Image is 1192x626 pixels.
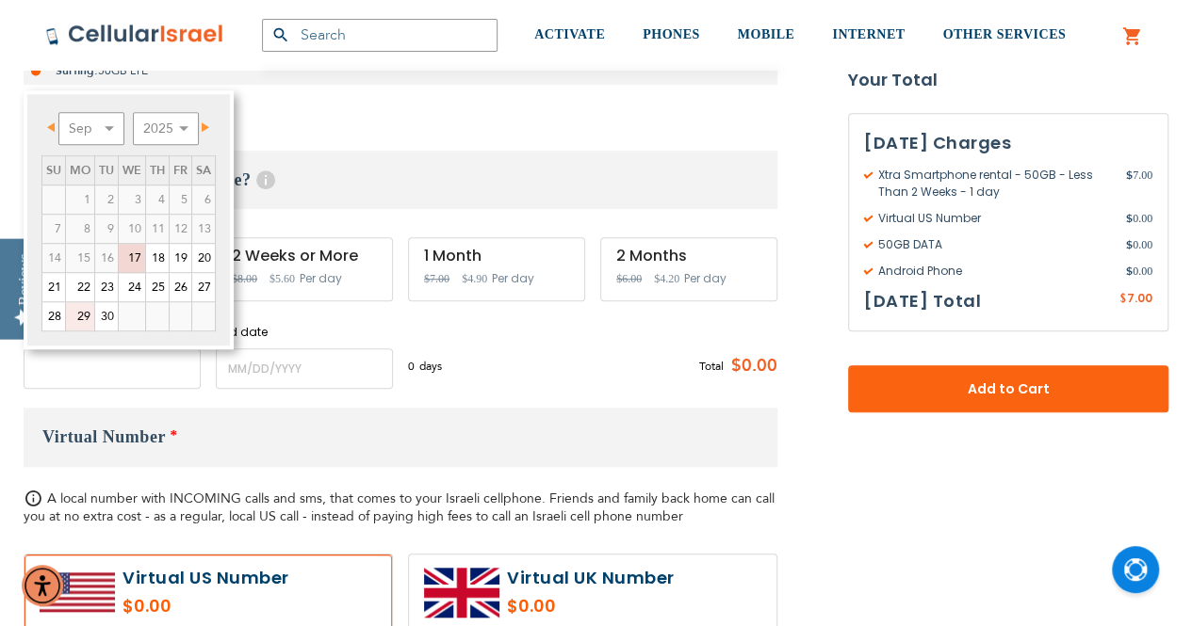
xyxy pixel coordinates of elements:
[119,244,145,272] a: 17
[192,215,215,243] span: 13
[56,63,98,78] strong: Surfing:
[848,66,1168,94] strong: Your Total
[24,151,777,209] h3: When do you need service?
[66,273,94,301] a: 22
[269,272,295,285] span: $5.60
[24,85,777,113] li: Smartphone included
[864,263,1126,280] span: Android Phone
[202,122,209,132] span: Next
[133,112,199,145] select: Select year
[408,358,419,375] span: 0
[24,348,201,389] input: MM/DD/YYYY
[42,273,65,301] a: 21
[864,236,1126,253] span: 50GB DATA
[1126,167,1133,184] span: $
[1126,210,1152,227] span: 0.00
[256,170,275,189] span: Help
[42,244,65,272] span: 14
[119,273,145,301] a: 24
[424,248,569,265] div: 1 Month
[43,115,67,138] a: Prev
[45,24,224,46] img: Cellular Israel Logo
[419,358,442,375] span: days
[848,365,1168,412] button: Add to Cart
[192,244,215,272] a: 20
[66,215,94,243] span: 8
[424,272,449,285] span: $7.00
[462,272,487,285] span: $4.90
[42,215,65,243] span: 7
[146,185,169,214] span: 4
[95,273,118,301] a: 23
[1126,167,1152,201] span: 7.00
[170,244,191,272] a: 19
[262,19,498,52] input: Search
[119,215,145,243] span: 10
[232,272,257,285] span: $8.00
[95,244,118,272] span: 16
[1119,291,1127,308] span: $
[170,215,191,243] span: 12
[300,270,342,287] span: Per day
[119,185,145,214] span: 3
[196,162,211,179] span: Saturday
[173,162,188,179] span: Friday
[24,56,777,85] li: 50GB LTE
[66,302,94,330] a: 29
[492,270,534,287] span: Per day
[864,129,1152,157] h3: [DATE] Charges
[864,287,981,315] h3: [DATE] Total
[70,162,90,179] span: Monday
[190,115,214,138] a: Next
[616,272,642,285] span: $6.00
[1126,236,1152,253] span: 0.00
[95,185,118,214] span: 2
[216,324,393,341] label: End date
[534,27,605,41] span: ACTIVATE
[42,427,166,446] span: Virtual Number
[942,27,1066,41] span: OTHER SERVICES
[684,270,727,287] span: Per day
[232,248,377,265] div: 2 Weeks or More
[864,167,1126,201] span: Xtra Smartphone rental - 50GB - Less Than 2 Weeks - 1 day
[192,185,215,214] span: 6
[616,248,761,265] div: 2 Months
[1126,210,1133,227] span: $
[832,27,905,41] span: INTERNET
[170,185,191,214] span: 5
[1126,236,1133,253] span: $
[58,112,124,145] select: Select month
[146,215,169,243] span: 11
[150,162,165,179] span: Thursday
[16,253,33,305] div: Reviews
[192,273,215,301] a: 27
[738,27,795,41] span: MOBILE
[146,273,169,301] a: 25
[24,490,775,525] span: A local number with INCOMING calls and sms, that comes to your Israeli cellphone. Friends and fam...
[95,302,118,330] a: 30
[724,352,777,380] span: $0.00
[654,272,679,285] span: $4.20
[42,302,65,330] a: 28
[1127,290,1152,306] span: 7.00
[216,348,393,389] input: MM/DD/YYYY
[170,273,191,301] a: 26
[910,379,1106,399] span: Add to Cart
[146,244,169,272] a: 18
[122,162,141,179] span: Wednesday
[99,162,114,179] span: Tuesday
[66,244,94,272] span: 15
[864,210,1126,227] span: Virtual US Number
[46,162,61,179] span: Sunday
[22,565,63,606] div: Accessibility Menu
[47,122,55,132] span: Prev
[95,215,118,243] span: 9
[1126,263,1133,280] span: $
[699,358,724,375] span: Total
[643,27,700,41] span: PHONES
[66,185,94,214] span: 1
[1126,263,1152,280] span: 0.00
